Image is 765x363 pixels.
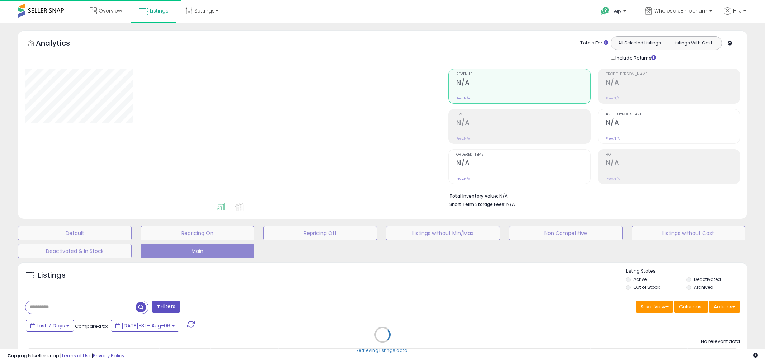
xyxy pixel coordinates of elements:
button: Listings With Cost [666,38,719,48]
button: Listings without Cost [632,226,745,240]
div: Totals For [580,40,608,47]
button: Repricing On [141,226,254,240]
h2: N/A [456,119,590,128]
b: Short Term Storage Fees: [449,201,505,207]
span: Profit [PERSON_NAME] [606,72,740,76]
small: Prev: N/A [606,96,620,100]
i: Get Help [601,6,610,15]
h2: N/A [606,159,740,169]
h2: N/A [606,119,740,128]
div: Include Returns [605,53,665,62]
small: Prev: N/A [606,176,620,181]
button: Default [18,226,132,240]
small: Prev: N/A [456,176,470,181]
span: ROI [606,153,740,157]
a: Help [595,1,633,23]
span: N/A [506,201,515,208]
span: Revenue [456,72,590,76]
small: Prev: N/A [456,136,470,141]
button: Deactivated & In Stock [18,244,132,258]
span: Profit [456,113,590,117]
span: WholesaleEmporium [654,7,707,14]
span: Ordered Items [456,153,590,157]
button: Repricing Off [263,226,377,240]
button: Listings without Min/Max [386,226,500,240]
small: Prev: N/A [456,96,470,100]
span: Hi J [733,7,741,14]
span: Help [611,8,621,14]
a: Hi J [724,7,746,23]
span: Listings [150,7,169,14]
div: seller snap | | [7,353,124,359]
button: Main [141,244,254,258]
h2: N/A [456,159,590,169]
button: All Selected Listings [613,38,666,48]
span: Overview [99,7,122,14]
h2: N/A [456,79,590,88]
h2: N/A [606,79,740,88]
span: Avg. Buybox Share [606,113,740,117]
h5: Analytics [36,38,84,50]
strong: Copyright [7,352,33,359]
button: Non Competitive [509,226,623,240]
small: Prev: N/A [606,136,620,141]
li: N/A [449,191,735,200]
b: Total Inventory Value: [449,193,498,199]
div: Retrieving listings data.. [356,347,410,354]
